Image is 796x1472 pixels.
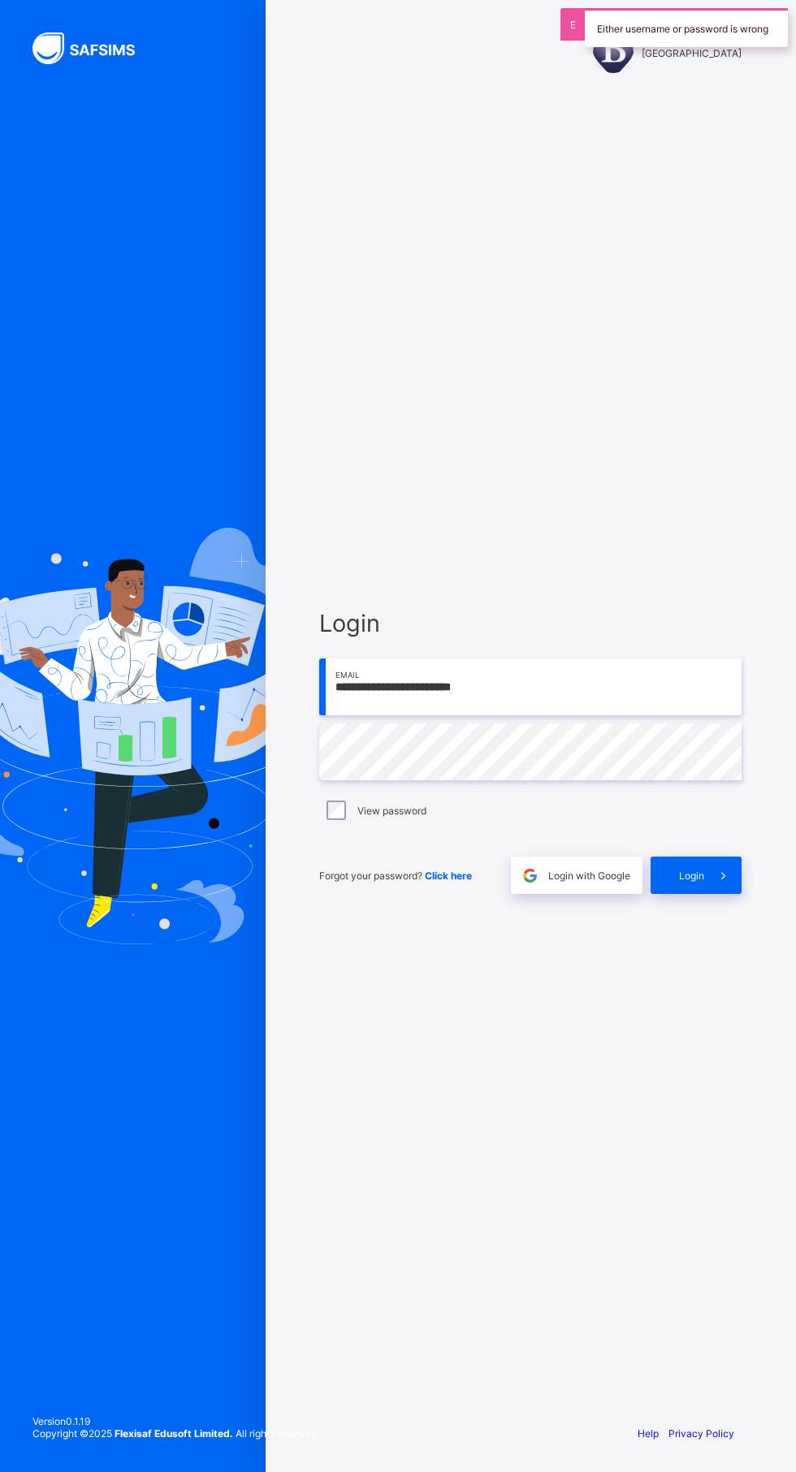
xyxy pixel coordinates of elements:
[32,32,154,64] img: SAFSIMS Logo
[521,866,539,885] img: google.396cfc9801f0270233282035f929180a.svg
[32,1427,319,1440] span: Copyright © 2025 All rights reserved.
[679,870,704,882] span: Login
[668,1427,734,1440] a: Privacy Policy
[638,1427,659,1440] a: Help
[548,870,630,882] span: Login with Google
[115,1427,233,1440] strong: Flexisaf Edusoft Limited.
[357,805,426,817] label: View password
[425,870,472,882] a: Click here
[585,8,788,47] div: Either username or password is wrong
[32,1415,319,1427] span: Version 0.1.19
[319,870,472,882] span: Forgot your password?
[319,609,742,637] span: Login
